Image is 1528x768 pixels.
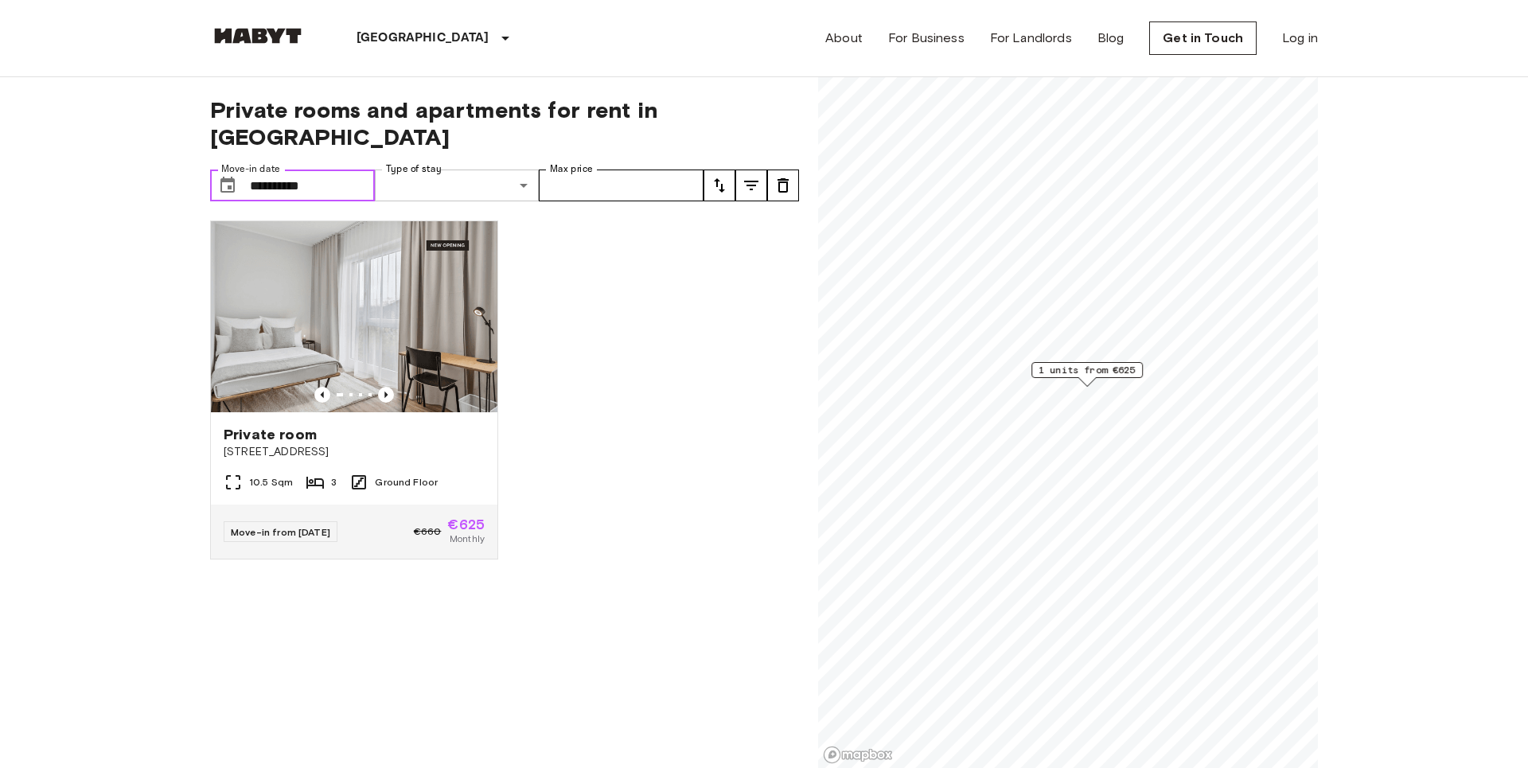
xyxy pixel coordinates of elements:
a: Log in [1282,29,1318,48]
button: Previous image [378,387,394,403]
a: For Landlords [990,29,1072,48]
a: Marketing picture of unit DE-13-001-002-001Previous imagePrevious imagePrivate room[STREET_ADDRES... [210,220,498,559]
span: Move-in from [DATE] [231,526,330,538]
label: Max price [550,162,593,176]
button: tune [735,170,767,201]
span: 10.5 Sqm [249,475,293,489]
span: Ground Floor [375,475,438,489]
span: [STREET_ADDRESS] [224,444,485,460]
img: Marketing picture of unit DE-13-001-002-001 [211,221,497,412]
a: Mapbox logo [823,746,893,764]
button: tune [767,170,799,201]
label: Type of stay [386,162,442,176]
div: Map marker [1031,362,1143,387]
label: Move-in date [221,162,280,176]
a: Get in Touch [1149,21,1257,55]
img: Habyt [210,28,306,44]
button: tune [704,170,735,201]
span: Monthly [450,532,485,546]
span: 3 [331,475,337,489]
span: €625 [447,517,485,532]
span: Private room [224,425,317,444]
a: Blog [1097,29,1125,48]
a: About [825,29,863,48]
span: 1 units from €625 [1039,363,1136,377]
button: Choose date, selected date is 15 Oct 2025 [212,170,244,201]
p: [GEOGRAPHIC_DATA] [357,29,489,48]
a: For Business [888,29,965,48]
span: €660 [414,524,442,539]
button: Previous image [314,387,330,403]
span: Private rooms and apartments for rent in [GEOGRAPHIC_DATA] [210,96,799,150]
